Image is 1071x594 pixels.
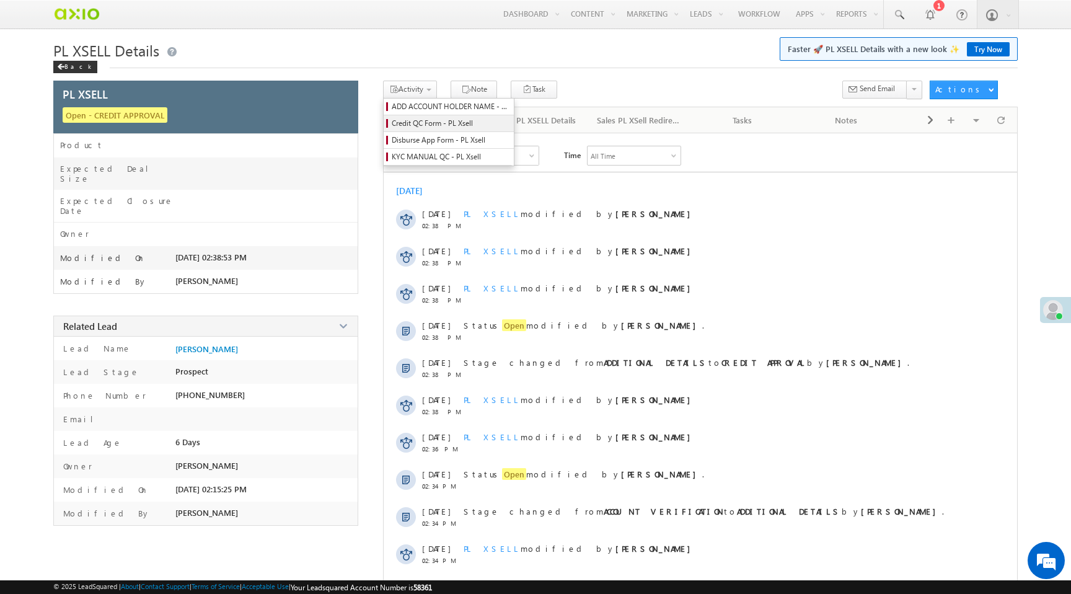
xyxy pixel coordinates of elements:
span: 02:38 PM [422,296,459,304]
span: Disburse App Form - PL Xsell [392,135,509,146]
a: Documents [899,107,1003,133]
span: 02:38 PM [422,259,459,267]
div: Actions [935,84,984,95]
span: modified by [464,543,697,554]
strong: [PERSON_NAME] [615,246,697,256]
strong: [PERSON_NAME] [615,432,697,442]
span: [DATE] 02:15:25 PM [175,484,247,494]
div: Sales PL XSell Redirection [597,113,680,128]
label: Modified By [60,277,148,286]
span: Faster 🚀 PL XSELL Details with a new look ✨ [788,43,1010,55]
div: [DATE] [396,185,436,197]
strong: [PERSON_NAME] [826,357,907,368]
span: [DATE] [422,208,450,219]
span: Time [564,146,581,164]
div: PL XSELL Details [516,113,576,128]
strong: CREDIT APPROVAL [721,357,807,368]
span: Send Email [860,83,895,94]
span: Activity [399,84,423,94]
strong: ADDITIONAL DETAILS [604,357,708,368]
span: Prospect [175,366,208,376]
strong: [PERSON_NAME] [621,320,702,330]
span: [DATE] 02:38:53 PM [175,252,247,262]
label: Modified On [60,484,149,495]
li: Sales PL XSell Redirection [587,107,691,132]
img: Custom Logo [53,3,100,25]
div: Back [53,61,97,73]
span: Status modified by . [464,319,704,331]
label: Lead Stage [60,366,139,377]
div: All Time [591,152,615,160]
span: Credit QC Form - PL Xsell [392,118,509,129]
span: PL XSELL Details [53,40,159,60]
span: modified by [464,208,697,219]
span: [PERSON_NAME] [175,508,238,518]
span: Stage changed from to by . [464,506,944,516]
button: Send Email [842,81,907,99]
span: modified by [464,394,697,405]
span: Stage changed from to by . [464,357,909,368]
span: KYC MANUAL QC - PL Xsell [392,151,509,162]
strong: [PERSON_NAME] [615,543,697,554]
span: [DATE] [422,506,450,516]
span: [DATE] [422,246,450,256]
a: Tasks [691,107,795,133]
label: Owner [60,229,89,239]
span: modified by [464,283,697,293]
label: Lead Name [60,343,131,353]
span: Related Lead [63,320,117,332]
span: [DATE] [422,283,450,293]
label: Modified On [60,253,146,263]
span: Your Leadsquared Account Number is [291,583,432,592]
button: Note [451,81,497,99]
span: 02:38 PM [422,371,459,378]
span: 02:38 PM [422,222,459,229]
label: Phone Number [60,390,146,401]
span: PL XSELL [464,246,521,256]
label: Lead Age [60,437,122,448]
a: Acceptable Use [242,582,289,590]
a: KYC MANUAL QC - PL Xsell [384,149,514,165]
strong: [PERSON_NAME] [615,394,697,405]
span: [DATE] [422,543,450,554]
a: Try Now [967,42,1010,56]
div: Tasks [701,113,784,128]
label: Modified By [60,508,151,518]
span: [PERSON_NAME] [175,461,238,471]
span: 02:34 PM [422,482,459,490]
label: Email [60,414,103,424]
span: Open - CREDIT APPROVAL [63,107,167,123]
span: [DATE] [422,469,450,479]
span: 02:34 PM [422,520,459,527]
a: Notes [795,107,899,133]
span: 6 Days [175,437,200,447]
span: PL XSELL [63,86,108,102]
span: 02:38 PM [422,334,459,341]
button: Task [511,81,557,99]
a: ADD ACCOUNT HOLDER NAME - PLXSELL [384,99,514,115]
strong: ACCOUNT VERIFICATION [604,506,724,516]
strong: [PERSON_NAME] [621,469,702,479]
strong: ADDITIONAL DETAILS [737,506,842,516]
a: Credit QC Form - PL Xsell [384,115,514,131]
span: PL XSELL [464,394,521,405]
span: PL XSELL [464,432,521,442]
label: Expected Deal Size [60,164,175,184]
span: Status modified by . [464,468,704,480]
a: PL XSELL Details [506,107,587,133]
button: Actions [930,81,998,99]
span: [DATE] [422,432,450,442]
a: [PERSON_NAME] [175,344,238,354]
span: 02:36 PM [422,445,459,453]
a: Terms of Service [192,582,240,590]
span: [PERSON_NAME] [175,276,238,286]
span: [PHONE_NUMBER] [175,390,245,400]
span: [DATE] [422,320,450,330]
span: 02:38 PM [422,408,459,415]
button: Activity [383,81,437,99]
strong: [PERSON_NAME] [615,208,697,219]
span: modified by [464,246,697,256]
div: Documents [909,113,992,128]
div: Notes [805,113,888,128]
